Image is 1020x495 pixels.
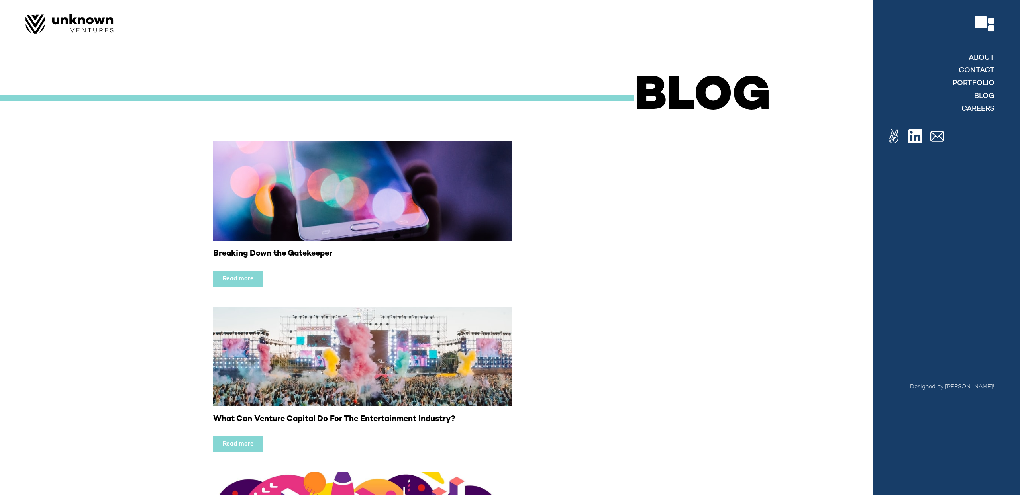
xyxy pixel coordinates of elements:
img: Image of the AngelList logo [887,129,900,143]
a: About [969,53,994,63]
a: Careers [961,104,994,114]
a: Designed by [PERSON_NAME]! [910,383,994,391]
img: Image of Unknown Ventures Logo. [25,14,114,34]
img: Image of a white email logo [930,129,944,143]
a: contact [959,66,994,76]
img: Image of a Linkedin logo [908,129,922,143]
a: Portfolio [953,79,994,88]
a: blog [974,92,994,101]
